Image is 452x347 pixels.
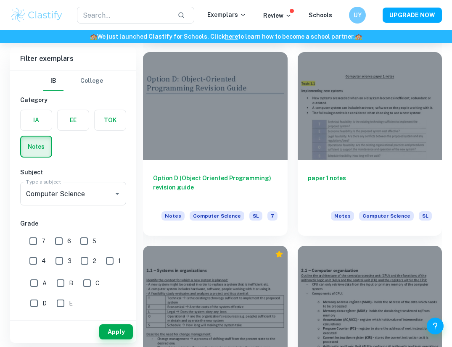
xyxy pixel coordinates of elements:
[275,250,283,258] div: Premium
[143,52,288,236] a: Option D (Object Oriented Programming) revision guideNotesComputer ScienceSL7
[263,11,292,20] p: Review
[349,7,366,24] button: UY
[69,299,73,308] span: E
[427,318,444,334] button: Help and Feedback
[90,33,97,40] span: 🏫
[308,173,432,201] h6: paper 1 notes
[249,211,262,221] span: SL
[43,71,103,91] div: Filter type choice
[21,137,51,157] button: Notes
[298,52,442,236] a: paper 1 notesNotesComputer ScienceSL
[93,237,96,246] span: 5
[95,110,126,130] button: TOK
[99,324,133,339] button: Apply
[80,71,103,91] button: College
[118,256,121,266] span: 1
[2,32,450,41] h6: We just launched Clastify for Schools. Click to learn how to become a school partner.
[58,110,89,130] button: EE
[21,110,52,130] button: IA
[26,178,61,185] label: Type a subject
[355,33,362,40] span: 🏫
[93,256,96,266] span: 2
[42,237,45,246] span: 7
[43,71,63,91] button: IB
[419,211,432,221] span: SL
[20,168,126,177] h6: Subject
[190,211,244,221] span: Computer Science
[95,279,100,288] span: C
[111,188,123,200] button: Open
[69,279,73,288] span: B
[77,7,171,24] input: Search...
[161,211,185,221] span: Notes
[10,47,136,71] h6: Filter exemplars
[42,256,46,266] span: 4
[68,256,71,266] span: 3
[20,95,126,105] h6: Category
[10,7,63,24] img: Clastify logo
[309,12,332,18] a: Schools
[353,11,362,20] h6: UY
[207,10,246,19] p: Exemplars
[42,299,47,308] span: D
[20,219,126,228] h6: Grade
[225,33,238,40] a: here
[267,211,278,221] span: 7
[331,211,354,221] span: Notes
[153,173,278,201] h6: Option D (Object Oriented Programming) revision guide
[383,8,442,23] button: UPGRADE NOW
[359,211,414,221] span: Computer Science
[67,237,71,246] span: 6
[42,279,47,288] span: A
